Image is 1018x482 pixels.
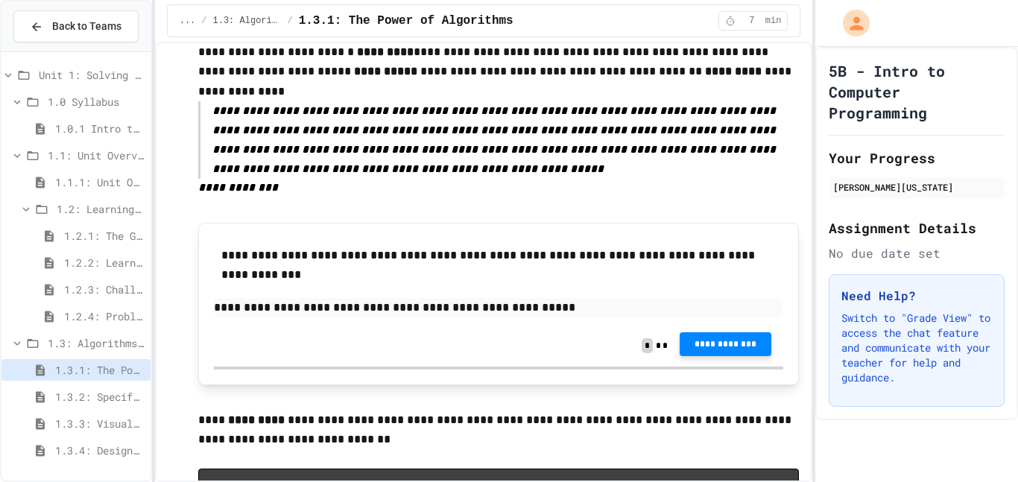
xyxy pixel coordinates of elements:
span: 1.2: Learning to Solve Hard Problems [57,201,145,217]
span: 1.3: Algorithms - from Pseudocode to Flowcharts [213,15,282,27]
span: 1.3.3: Visualizing Logic with Flowcharts [55,416,145,431]
span: Unit 1: Solving Problems in Computer Science [39,67,145,83]
span: Back to Teams [52,19,121,34]
h2: Your Progress [829,148,1005,168]
span: / [287,15,292,27]
h1: 5B - Intro to Computer Programming [829,60,1005,123]
span: 1.1.1: Unit Overview [55,174,145,190]
span: 1.2.4: Problem Solving Practice [64,308,145,324]
h3: Need Help? [841,287,992,305]
span: 1.1: Unit Overview [48,148,145,163]
div: [PERSON_NAME][US_STATE] [833,180,1000,194]
span: 7 [740,15,764,27]
span: 1.0.1 Intro to Python - Course Syllabus [55,121,145,136]
span: ... [180,15,196,27]
h2: Assignment Details [829,218,1005,238]
div: My Account [827,6,873,40]
span: 1.3: Algorithms - from Pseudocode to Flowcharts [48,335,145,351]
span: min [765,15,782,27]
span: 1.0 Syllabus [48,94,145,110]
span: / [201,15,206,27]
span: 1.3.1: The Power of Algorithms [55,362,145,378]
span: 1.2.2: Learning to Solve Hard Problems [64,255,145,270]
span: 1.3.1: The Power of Algorithms [299,12,513,30]
span: 1.2.1: The Growth Mindset [64,228,145,244]
button: Back to Teams [13,10,139,42]
div: No due date set [829,244,1005,262]
span: 1.2.3: Challenge Problem - The Bridge [64,282,145,297]
span: 1.3.2: Specifying Ideas with Pseudocode [55,389,145,405]
p: Switch to "Grade View" to access the chat feature and communicate with your teacher for help and ... [841,311,992,385]
span: 1.3.4: Designing Flowcharts [55,443,145,458]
